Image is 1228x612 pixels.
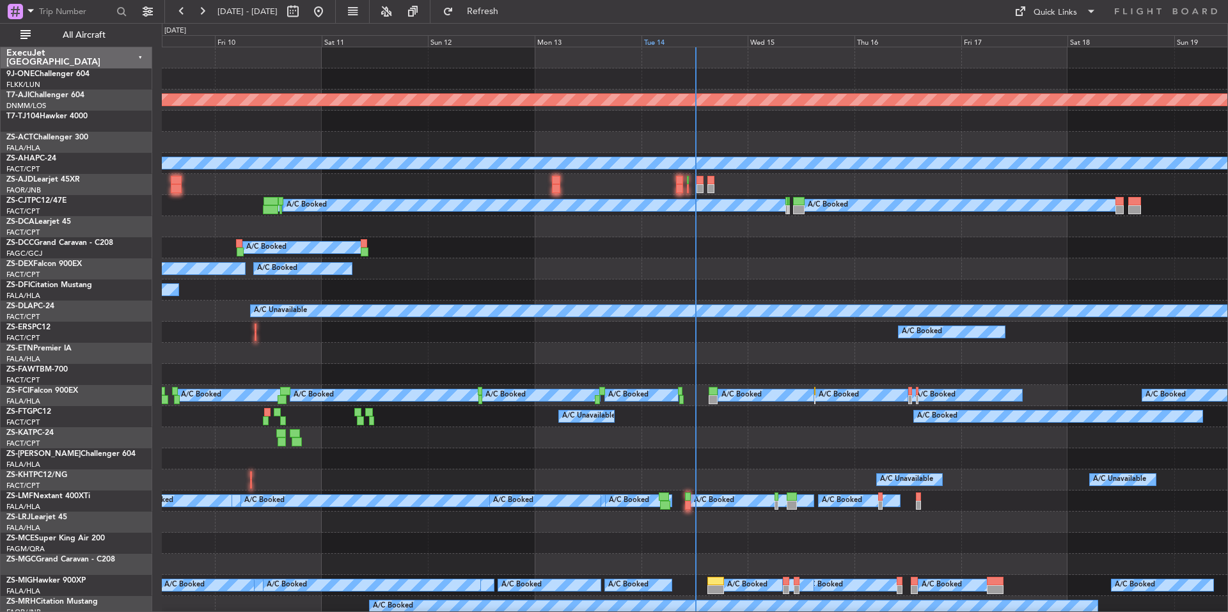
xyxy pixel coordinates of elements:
[854,35,961,47] div: Thu 16
[6,260,33,268] span: ZS-DEX
[6,535,105,542] a: ZS-MCESuper King Air 200
[6,113,40,120] span: T7-TJ104
[6,598,98,606] a: ZS-MRHCitation Mustang
[1145,386,1186,405] div: A/C Booked
[6,408,51,416] a: ZS-FTGPC12
[6,366,68,373] a: ZS-FAWTBM-700
[6,429,54,437] a: ZS-KATPC-24
[808,196,848,215] div: A/C Booked
[294,386,334,405] div: A/C Booked
[33,31,135,40] span: All Aircraft
[6,155,56,162] a: ZS-AHAPC-24
[6,91,29,99] span: T7-AJI
[922,576,962,595] div: A/C Booked
[1115,576,1155,595] div: A/C Booked
[6,164,40,174] a: FACT/CPT
[6,396,40,406] a: FALA/HLA
[6,239,113,247] a: ZS-DCCGrand Caravan - C208
[6,471,33,479] span: ZS-KHT
[6,197,31,205] span: ZS-CJT
[6,387,29,395] span: ZS-FCI
[917,407,957,426] div: A/C Booked
[246,238,287,257] div: A/C Booked
[6,91,84,99] a: T7-AJIChallenger 604
[6,460,40,469] a: FALA/HLA
[6,155,35,162] span: ZS-AHA
[215,35,322,47] div: Fri 10
[803,576,843,595] div: A/C Booked
[164,576,205,595] div: A/C Booked
[6,586,40,596] a: FALA/HLA
[535,35,642,47] div: Mon 13
[6,260,82,268] a: ZS-DEXFalcon 900EX
[6,291,40,301] a: FALA/HLA
[6,556,115,563] a: ZS-MGCGrand Caravan - C208
[6,577,86,585] a: ZS-MIGHawker 900XP
[6,185,41,195] a: FAOR/JNB
[6,598,36,606] span: ZS-MRH
[6,270,40,279] a: FACT/CPT
[6,544,45,554] a: FAGM/QRA
[6,492,90,500] a: ZS-LMFNextant 400XTi
[6,471,67,479] a: ZS-KHTPC12/NG
[244,491,285,510] div: A/C Booked
[6,345,72,352] a: ZS-ETNPremier IA
[6,375,40,385] a: FACT/CPT
[6,429,33,437] span: ZS-KAT
[6,345,33,352] span: ZS-ETN
[6,302,33,310] span: ZS-DLA
[6,134,33,141] span: ZS-ACT
[6,535,35,542] span: ZS-MCE
[6,80,40,90] a: FLKK/LUN
[501,576,542,595] div: A/C Booked
[6,450,81,458] span: ZS-[PERSON_NAME]
[6,228,40,237] a: FACT/CPT
[14,25,139,45] button: All Aircraft
[6,113,88,120] a: T7-TJ104Hawker 4000
[608,576,649,595] div: A/C Booked
[694,491,734,510] div: A/C Booked
[902,322,942,341] div: A/C Booked
[287,196,327,215] div: A/C Booked
[6,514,31,521] span: ZS-LRJ
[609,491,649,510] div: A/C Booked
[6,481,40,490] a: FACT/CPT
[6,492,33,500] span: ZS-LMF
[254,301,307,320] div: A/C Unavailable
[6,239,34,247] span: ZS-DCC
[6,134,88,141] a: ZS-ACTChallenger 300
[6,418,40,427] a: FACT/CPT
[6,197,67,205] a: ZS-CJTPC12/47E
[961,35,1068,47] div: Fri 17
[6,281,92,289] a: ZS-DFICitation Mustang
[6,176,80,184] a: ZS-AJDLearjet 45XR
[727,576,767,595] div: A/C Booked
[748,35,854,47] div: Wed 15
[485,386,526,405] div: A/C Booked
[721,386,762,405] div: A/C Booked
[6,577,33,585] span: ZS-MIG
[6,249,42,258] a: FAGC/GCJ
[6,354,40,364] a: FALA/HLA
[6,523,40,533] a: FALA/HLA
[6,218,71,226] a: ZS-DCALearjet 45
[6,408,33,416] span: ZS-FTG
[39,2,113,21] input: Trip Number
[1034,6,1077,19] div: Quick Links
[6,281,30,289] span: ZS-DFI
[6,143,40,153] a: FALA/HLA
[6,450,136,458] a: ZS-[PERSON_NAME]Challenger 604
[1093,470,1146,489] div: A/C Unavailable
[6,218,35,226] span: ZS-DCA
[6,324,32,331] span: ZS-ERS
[6,70,90,78] a: 9J-ONEChallenger 604
[880,470,933,489] div: A/C Unavailable
[6,207,40,216] a: FACT/CPT
[6,439,40,448] a: FACT/CPT
[257,259,297,278] div: A/C Booked
[1008,1,1103,22] button: Quick Links
[456,7,510,16] span: Refresh
[6,70,35,78] span: 9J-ONE
[6,176,33,184] span: ZS-AJD
[217,6,278,17] span: [DATE] - [DATE]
